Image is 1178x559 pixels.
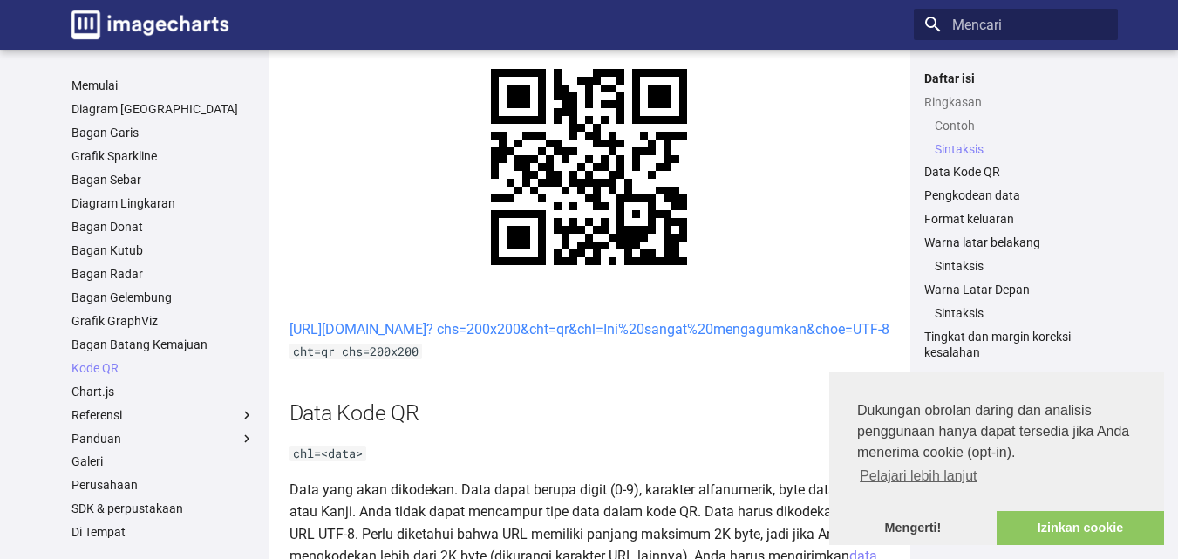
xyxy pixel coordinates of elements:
[924,235,1107,250] a: Warna latar belakang
[924,282,1107,297] a: Warna Latar Depan
[71,314,158,328] font: Grafik GraphViz
[914,71,1118,361] nav: Daftar isi
[71,454,103,468] font: Galeri
[935,119,975,133] font: Contoh
[71,267,143,281] font: Bagan Radar
[289,446,366,461] code: chl=<data>
[71,126,139,140] font: Bagan Garis
[935,258,1107,274] a: Sintaksis
[71,385,114,399] font: Chart.js
[71,102,238,116] font: Diagram [GEOGRAPHIC_DATA]
[71,266,255,282] a: Bagan Radar
[71,313,255,329] a: Grafik GraphViz
[924,94,1107,110] a: Ringkasan
[71,432,121,446] font: Panduan
[71,501,183,515] font: SDK & perpustakaan
[935,118,1107,133] a: Contoh
[885,521,942,535] font: Mengerti!
[71,290,172,304] font: Bagan Gelembung
[71,148,255,164] a: Grafik Sparkline
[935,142,984,156] font: Sintaksis
[924,329,1107,360] a: Tingkat dan margin koreksi kesalahan
[71,361,119,375] font: Kode QR
[924,187,1107,203] a: Pengkodean data
[71,78,118,92] font: Memulai
[935,141,1107,157] a: Sintaksis
[924,283,1030,297] font: Warna Latar Depan
[71,525,126,539] font: Di Tempat
[289,321,889,337] a: [URL][DOMAIN_NAME]? chs=200x200&cht=qr&chl=Ini%20sangat%20mengagumkan&choe=UTF-8
[935,306,984,320] font: Sintaksis
[71,173,141,187] font: Bagan Sebar
[924,211,1107,227] a: Format keluaran
[935,259,984,273] font: Sintaksis
[71,220,143,234] font: Bagan Donat
[924,165,1000,179] font: Data Kode QR
[71,501,255,516] a: SDK & perpustakaan
[924,118,1107,157] nav: Ringkasan
[71,125,255,140] a: Bagan Garis
[829,511,997,546] a: abaikan pesan cookie
[914,9,1118,40] input: Mencari
[65,3,235,46] a: Dokumentasi Bagan Gambar
[924,258,1107,274] nav: Warna latar belakang
[924,164,1107,180] a: Data Kode QR
[452,30,726,304] img: bagan
[71,477,255,493] a: Perusahaan
[857,403,1129,460] font: Dukungan obrolan daring dan analisis penggunaan hanya dapat tersedia jika Anda menerima cookie (o...
[71,101,255,117] a: Diagram [GEOGRAPHIC_DATA]
[71,172,255,187] a: Bagan Sebar
[829,372,1164,545] div: persetujuan cookie
[71,219,255,235] a: Bagan Donat
[71,524,255,540] a: Di Tempat
[924,305,1107,321] nav: Warna Latar Depan
[71,384,255,399] a: Chart.js
[924,330,1071,359] font: Tingkat dan margin koreksi kesalahan
[71,478,138,492] font: Perusahaan
[935,305,1107,321] a: Sintaksis
[1038,521,1123,535] font: Izinkan cookie
[924,212,1014,226] font: Format keluaran
[857,463,980,489] a: pelajari lebih lanjut tentang cookie
[71,78,255,93] a: Memulai
[71,195,255,211] a: Diagram Lingkaran
[71,242,255,258] a: Bagan Kutub
[997,511,1164,546] a: izinkan cookie
[71,10,228,39] img: logo
[289,400,419,426] font: Data Kode QR
[71,360,255,376] a: Kode QR
[924,235,1040,249] font: Warna latar belakang
[71,337,208,351] font: Bagan Batang Kemajuan
[71,337,255,352] a: Bagan Batang Kemajuan
[924,72,975,85] font: Daftar isi
[71,243,143,257] font: Bagan Kutub
[71,453,255,469] a: Galeri
[71,196,175,210] font: Diagram Lingkaran
[924,95,982,109] font: Ringkasan
[924,188,1020,202] font: Pengkodean data
[860,468,977,483] font: Pelajari lebih lanjut
[71,290,255,305] a: Bagan Gelembung
[289,344,422,359] code: cht=qr chs=200x200
[71,408,122,422] font: Referensi
[71,149,157,163] font: Grafik Sparkline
